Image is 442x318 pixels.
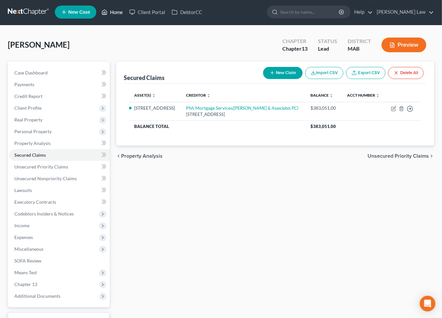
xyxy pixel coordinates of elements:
[329,94,333,98] i: unfold_more
[186,111,300,118] div: [STREET_ADDRESS]
[9,184,110,196] a: Lawsuits
[9,173,110,184] a: Unsecured Nonpriority Claims
[129,120,306,132] th: Balance Total
[347,93,380,98] a: Acct Number unfold_more
[14,223,29,228] span: Income
[310,93,333,98] a: Balance unfold_more
[368,153,429,159] span: Unsecured Priority Claims
[152,94,156,98] i: unfold_more
[14,152,46,158] span: Secured Claims
[98,6,126,18] a: Home
[9,90,110,102] a: Credit Report
[14,187,32,193] span: Lawsuits
[116,153,121,159] i: chevron_left
[14,281,37,287] span: Chapter 13
[14,105,41,111] span: Client Profile
[346,67,386,79] a: Export CSV
[14,164,68,169] span: Unsecured Priority Claims
[14,117,42,122] span: Real Property
[420,296,435,311] div: Open Intercom Messenger
[186,105,299,111] a: Phh Mortgage Services([PERSON_NAME] & Associates PC)
[14,234,33,240] span: Expenses
[348,38,371,45] div: District
[168,6,205,18] a: DebtorCC
[124,74,165,82] div: Secured Claims
[382,38,426,52] button: Preview
[116,153,163,159] button: chevron_left Property Analysis
[280,6,340,18] input: Search by name...
[318,45,337,53] div: Lead
[207,94,211,98] i: unfold_more
[368,153,434,159] button: Unsecured Priority Claims chevron_right
[263,67,303,79] button: New Claim
[14,129,52,134] span: Personal Property
[9,79,110,90] a: Payments
[9,255,110,267] a: SOFA Review
[14,82,34,87] span: Payments
[14,211,74,216] span: Codebtors Insiders & Notices
[8,40,70,49] span: [PERSON_NAME]
[14,199,56,205] span: Executory Contracts
[14,258,41,263] span: SOFA Review
[14,93,42,99] span: Credit Report
[351,6,373,18] a: Help
[348,45,371,53] div: MAB
[373,6,434,18] a: [PERSON_NAME] Law
[388,67,424,79] button: Delete All
[9,149,110,161] a: Secured Claims
[9,67,110,79] a: Case Dashboard
[302,45,308,52] span: 13
[376,94,380,98] i: unfold_more
[9,161,110,173] a: Unsecured Priority Claims
[14,70,48,75] span: Case Dashboard
[310,105,336,111] div: $383,051.00
[305,67,343,79] button: Import CSV
[126,6,168,18] a: Client Portal
[282,38,308,45] div: Chapter
[134,105,176,111] li: [STREET_ADDRESS]
[310,124,336,129] span: $383,051.00
[121,153,163,159] span: Property Analysis
[14,246,43,252] span: Miscellaneous
[282,45,308,53] div: Chapter
[134,93,156,98] a: Asset(s) unfold_more
[14,270,37,275] span: Means Test
[14,176,77,181] span: Unsecured Nonpriority Claims
[68,10,90,15] span: New Case
[318,38,337,45] div: Status
[14,293,60,299] span: Additional Documents
[186,93,211,98] a: Creditor unfold_more
[233,105,299,111] i: ([PERSON_NAME] & Associates PC)
[9,137,110,149] a: Property Analysis
[14,140,51,146] span: Property Analysis
[9,196,110,208] a: Executory Contracts
[429,153,434,159] i: chevron_right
